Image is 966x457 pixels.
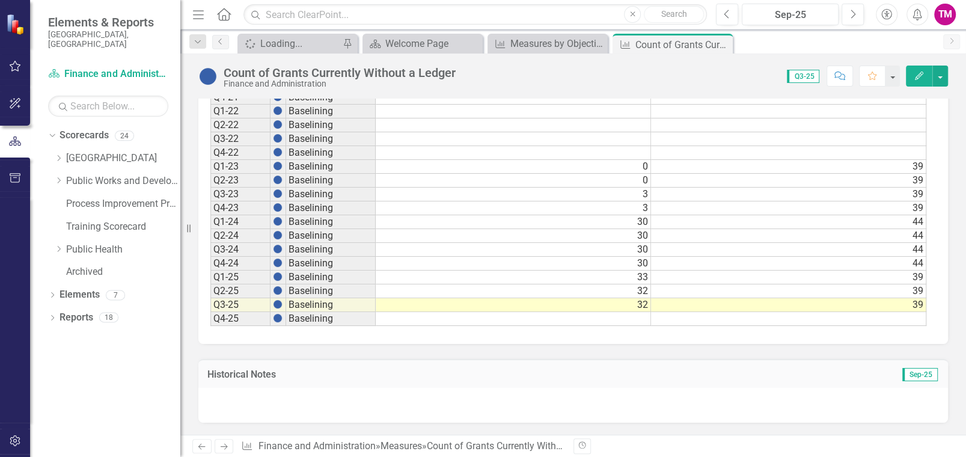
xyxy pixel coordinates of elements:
[210,215,271,229] td: Q1-24
[286,160,376,174] td: Baselining
[48,67,168,81] a: Finance and Administration
[210,160,271,174] td: Q1-23
[286,188,376,201] td: Baselining
[273,106,283,115] img: BgCOk07PiH71IgAAAABJRU5ErkJggg==
[60,288,100,302] a: Elements
[99,313,118,323] div: 18
[48,15,168,29] span: Elements & Reports
[651,188,926,201] td: 39
[210,146,271,160] td: Q4-22
[651,271,926,284] td: 39
[273,258,283,268] img: BgCOk07PiH71IgAAAABJRU5ErkJggg==
[376,188,651,201] td: 3
[651,229,926,243] td: 44
[115,130,134,141] div: 24
[376,229,651,243] td: 30
[273,147,283,157] img: BgCOk07PiH71IgAAAABJRU5ErkJggg==
[510,36,605,51] div: Measures by Objective
[258,440,376,452] a: Finance and Administration
[273,161,283,171] img: BgCOk07PiH71IgAAAABJRU5ErkJggg==
[66,197,180,211] a: Process Improvement Program
[286,118,376,132] td: Baselining
[210,229,271,243] td: Q2-24
[6,13,27,34] img: ClearPoint Strategy
[241,440,564,453] div: » »
[651,201,926,215] td: 39
[210,105,271,118] td: Q1-22
[286,146,376,160] td: Baselining
[286,271,376,284] td: Baselining
[273,244,283,254] img: BgCOk07PiH71IgAAAABJRU5ErkJggg==
[210,201,271,215] td: Q4-23
[260,36,340,51] div: Loading...
[273,313,283,323] img: BgCOk07PiH71IgAAAABJRU5ErkJggg==
[651,160,926,174] td: 39
[210,312,271,326] td: Q4-25
[66,174,180,188] a: Public Works and Development
[273,299,283,309] img: BgCOk07PiH71IgAAAABJRU5ErkJggg==
[286,257,376,271] td: Baselining
[286,312,376,326] td: Baselining
[60,311,93,325] a: Reports
[661,9,687,19] span: Search
[273,230,283,240] img: BgCOk07PiH71IgAAAABJRU5ErkJggg==
[286,243,376,257] td: Baselining
[210,243,271,257] td: Q3-24
[381,440,422,452] a: Measures
[66,265,180,279] a: Archived
[286,201,376,215] td: Baselining
[286,284,376,298] td: Baselining
[48,96,168,117] input: Search Below...
[491,36,605,51] a: Measures by Objective
[376,160,651,174] td: 0
[224,79,456,88] div: Finance and Administration
[902,368,938,381] span: Sep-25
[286,132,376,146] td: Baselining
[286,215,376,229] td: Baselining
[273,286,283,295] img: BgCOk07PiH71IgAAAABJRU5ErkJggg==
[651,243,926,257] td: 44
[243,4,707,25] input: Search ClearPoint...
[376,271,651,284] td: 33
[210,257,271,271] td: Q4-24
[198,67,218,86] img: Baselining
[106,290,125,300] div: 7
[66,220,180,234] a: Training Scorecard
[273,272,283,281] img: BgCOk07PiH71IgAAAABJRU5ErkJggg==
[273,133,283,143] img: BgCOk07PiH71IgAAAABJRU5ErkJggg==
[240,36,340,51] a: Loading...
[787,70,819,83] span: Q3-25
[376,201,651,215] td: 3
[210,271,271,284] td: Q1-25
[376,298,651,312] td: 32
[286,105,376,118] td: Baselining
[365,36,480,51] a: Welcome Page
[376,215,651,229] td: 30
[210,298,271,312] td: Q3-25
[273,175,283,185] img: BgCOk07PiH71IgAAAABJRU5ErkJggg==
[210,174,271,188] td: Q2-23
[376,284,651,298] td: 32
[651,298,926,312] td: 39
[273,203,283,212] img: BgCOk07PiH71IgAAAABJRU5ErkJggg==
[273,216,283,226] img: BgCOk07PiH71IgAAAABJRU5ErkJggg==
[376,243,651,257] td: 30
[273,189,283,198] img: BgCOk07PiH71IgAAAABJRU5ErkJggg==
[746,8,834,22] div: Sep-25
[66,243,180,257] a: Public Health
[934,4,956,25] button: TM
[210,132,271,146] td: Q3-22
[210,118,271,132] td: Q2-22
[385,36,480,51] div: Welcome Page
[286,174,376,188] td: Baselining
[273,120,283,129] img: BgCOk07PiH71IgAAAABJRU5ErkJggg==
[210,188,271,201] td: Q3-23
[48,29,168,49] small: [GEOGRAPHIC_DATA], [GEOGRAPHIC_DATA]
[66,152,180,165] a: [GEOGRAPHIC_DATA]
[210,284,271,298] td: Q2-25
[651,257,926,271] td: 44
[742,4,839,25] button: Sep-25
[286,298,376,312] td: Baselining
[376,174,651,188] td: 0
